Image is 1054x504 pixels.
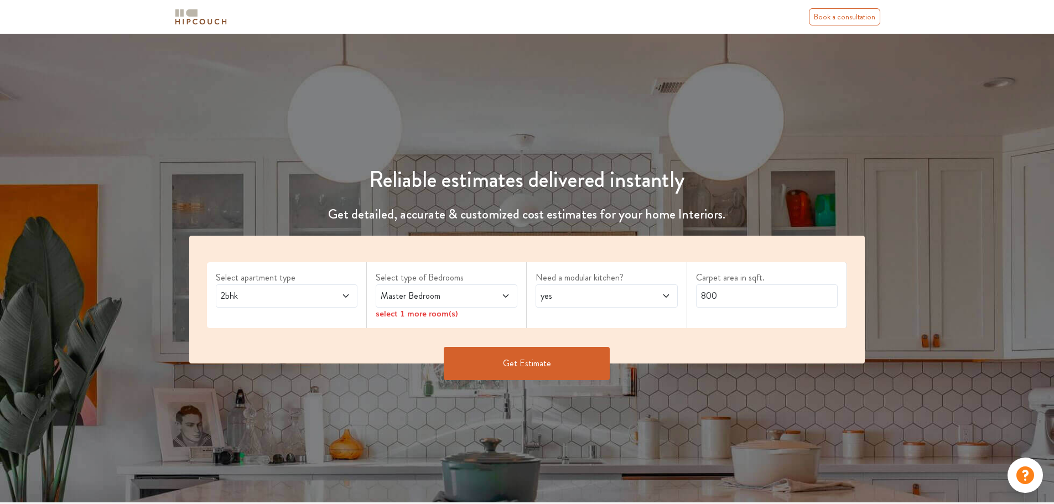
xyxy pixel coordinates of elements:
input: Enter area sqft [696,284,838,308]
button: Get Estimate [444,347,610,380]
label: Select apartment type [216,271,357,284]
div: Book a consultation [809,8,880,25]
h4: Get detailed, accurate & customized cost estimates for your home Interiors. [183,206,872,222]
img: logo-horizontal.svg [173,7,229,27]
span: logo-horizontal.svg [173,4,229,29]
h1: Reliable estimates delivered instantly [183,167,872,193]
span: Master Bedroom [378,289,477,303]
span: 2bhk [219,289,318,303]
div: select 1 more room(s) [376,308,517,319]
span: yes [538,289,637,303]
label: Select type of Bedrooms [376,271,517,284]
label: Need a modular kitchen? [536,271,677,284]
label: Carpet area in sqft. [696,271,838,284]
